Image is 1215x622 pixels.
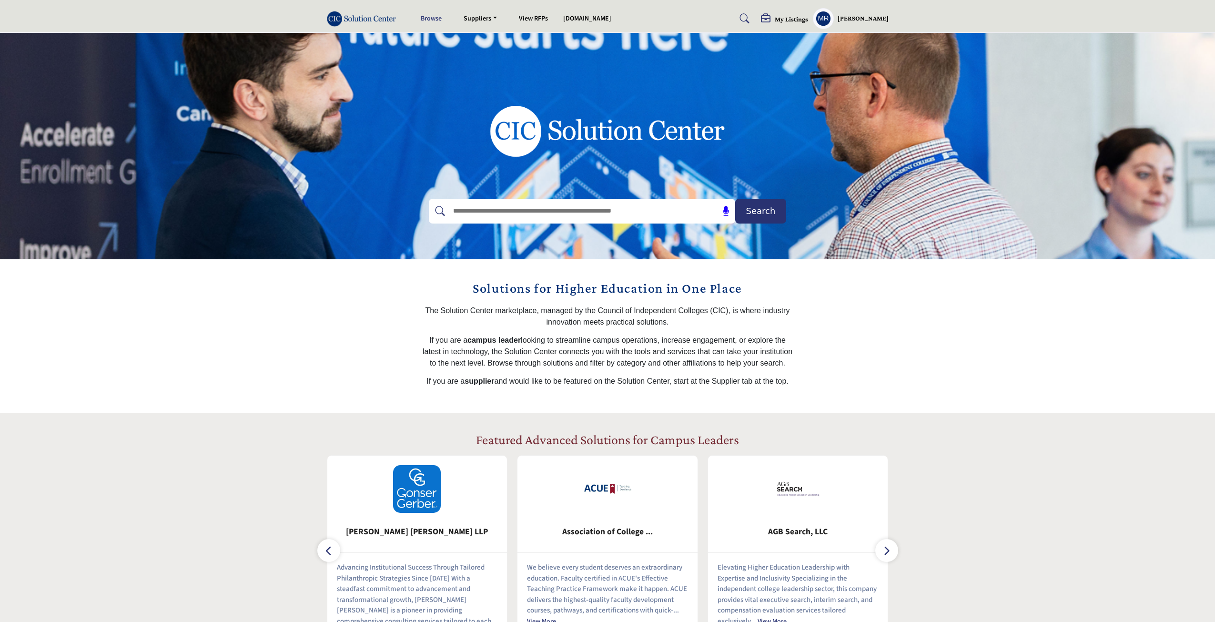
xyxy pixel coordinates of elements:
[467,336,521,344] strong: campus leader
[775,15,808,23] h5: My Listings
[425,306,790,326] span: The Solution Center marketplace, managed by the Council of Independent Colleges (CIC), is where i...
[746,204,776,217] span: Search
[730,11,756,26] a: Search
[838,14,889,23] h5: [PERSON_NAME]
[708,520,888,545] a: AGB Search, LLC
[584,465,631,513] img: Association of College and University Educators (ACUE)
[426,377,789,385] span: If you are a and would like to be featured on the Solution Center, start at the Supplier tab at t...
[735,199,786,224] button: Search
[813,8,834,29] button: Show hide supplier dropdown
[342,520,493,545] b: Gonser Gerber LLP
[422,278,793,298] h2: Solutions for Higher Education in One Place
[722,520,874,545] b: AGB Search, LLC
[519,14,548,23] a: View RFPs
[423,336,792,367] span: If you are a looking to streamline campus operations, increase engagement, or explore the latest ...
[327,520,507,545] a: [PERSON_NAME] [PERSON_NAME] LLP
[465,377,494,385] strong: supplier
[421,14,442,23] a: Browse
[532,526,683,538] span: Association of College ...
[393,465,441,513] img: Gonser Gerber LLP
[517,520,698,545] a: Association of College ...
[761,14,808,25] div: My Listings
[722,526,874,538] span: AGB Search, LLC
[774,465,822,513] img: AGB Search, LLC
[327,11,401,27] img: Site Logo
[673,605,679,615] span: ...
[532,520,683,545] b: Association of College and University Educators (ACUE)
[563,14,611,23] a: [DOMAIN_NAME]
[476,432,739,448] h2: Featured Advanced Solutions for Campus Leaders
[342,526,493,538] span: [PERSON_NAME] [PERSON_NAME] LLP
[457,12,504,25] a: Suppliers
[457,69,758,193] img: image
